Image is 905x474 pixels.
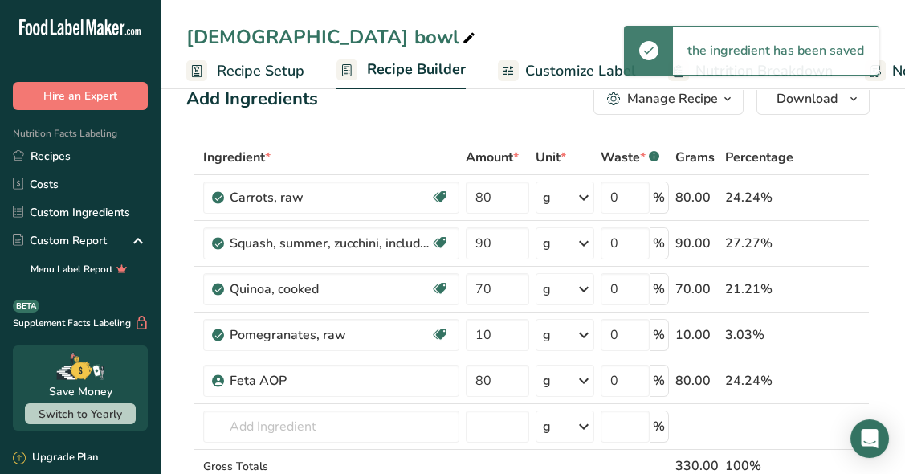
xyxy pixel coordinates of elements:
div: g [543,234,551,253]
span: Customize Label [525,60,636,82]
div: Squash, summer, zucchini, includes skin, raw [230,234,430,253]
div: Carrots, raw [230,188,430,207]
input: Add Ingredient [203,411,459,443]
div: Feta AOP [230,371,430,390]
span: Ingredient [203,148,271,167]
span: Recipe Setup [217,60,304,82]
button: Download [756,83,870,115]
div: Quinoa, cooked [230,280,430,299]
span: Percentage [725,148,793,167]
a: Recipe Builder [336,51,466,90]
div: 80.00 [675,188,719,207]
a: Recipe Setup [186,53,304,89]
div: 27.27% [725,234,793,253]
div: [DEMOGRAPHIC_DATA] bowl [186,22,479,51]
div: g [543,280,551,299]
div: 21.21% [725,280,793,299]
div: 24.24% [725,188,793,207]
span: Amount [466,148,519,167]
button: Switch to Yearly [25,403,136,424]
div: Waste [601,148,659,167]
div: Add Ingredients [186,86,318,112]
span: Switch to Yearly [39,407,122,422]
div: Upgrade Plan [13,450,98,466]
div: BETA [13,300,39,313]
div: 70.00 [675,280,719,299]
div: the ingredient has been saved [673,27,879,75]
div: 90.00 [675,234,719,253]
button: Hire an Expert [13,82,148,110]
span: Grams [675,148,715,167]
div: 80.00 [675,371,719,390]
div: 3.03% [725,325,793,345]
div: 24.24% [725,371,793,390]
div: g [543,417,551,436]
a: Customize Label [498,53,636,89]
div: Custom Report [13,232,107,249]
button: Manage Recipe [593,83,744,115]
div: g [543,188,551,207]
div: Save Money [49,383,112,400]
div: g [543,325,551,345]
div: Pomegranates, raw [230,325,430,345]
span: Recipe Builder [367,59,466,80]
span: Unit [536,148,566,167]
div: Manage Recipe [627,89,718,108]
div: g [543,371,551,390]
div: Open Intercom Messenger [850,419,889,458]
span: Download [777,89,838,108]
div: 10.00 [675,325,719,345]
